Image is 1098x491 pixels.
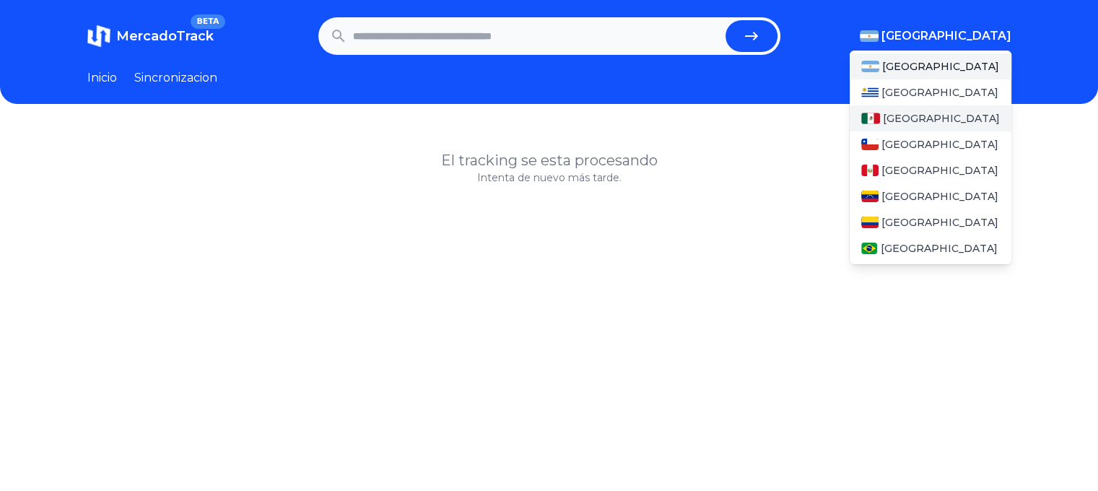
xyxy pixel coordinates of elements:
a: Venezuela[GEOGRAPHIC_DATA] [850,183,1011,209]
span: [GEOGRAPHIC_DATA] [881,163,998,178]
img: Chile [861,139,879,150]
span: [GEOGRAPHIC_DATA] [881,215,998,230]
button: [GEOGRAPHIC_DATA] [860,27,1011,45]
span: [GEOGRAPHIC_DATA] [881,85,998,100]
img: Mexico [861,113,880,124]
img: Argentina [860,30,879,42]
img: Venezuela [861,191,879,202]
img: Uruguay [861,87,879,98]
span: BETA [191,14,225,29]
img: Argentina [861,61,880,72]
img: MercadoTrack [87,25,110,48]
a: Colombia[GEOGRAPHIC_DATA] [850,209,1011,235]
a: Uruguay[GEOGRAPHIC_DATA] [850,79,1011,105]
a: MercadoTrackBETA [87,25,214,48]
a: Sincronizacion [134,69,217,87]
span: [GEOGRAPHIC_DATA] [881,189,998,204]
span: [GEOGRAPHIC_DATA] [881,137,998,152]
a: Mexico[GEOGRAPHIC_DATA] [850,105,1011,131]
a: Chile[GEOGRAPHIC_DATA] [850,131,1011,157]
a: Peru[GEOGRAPHIC_DATA] [850,157,1011,183]
span: MercadoTrack [116,28,214,44]
a: Brasil[GEOGRAPHIC_DATA] [850,235,1011,261]
img: Brasil [861,243,878,254]
a: Argentina[GEOGRAPHIC_DATA] [850,53,1011,79]
span: [GEOGRAPHIC_DATA] [883,111,1000,126]
img: Colombia [861,217,879,228]
h1: El tracking se esta procesando [87,150,1011,170]
span: [GEOGRAPHIC_DATA] [880,241,997,256]
p: Intenta de nuevo más tarde. [87,170,1011,185]
span: [GEOGRAPHIC_DATA] [881,27,1011,45]
span: [GEOGRAPHIC_DATA] [882,59,999,74]
img: Peru [861,165,879,176]
a: Inicio [87,69,117,87]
